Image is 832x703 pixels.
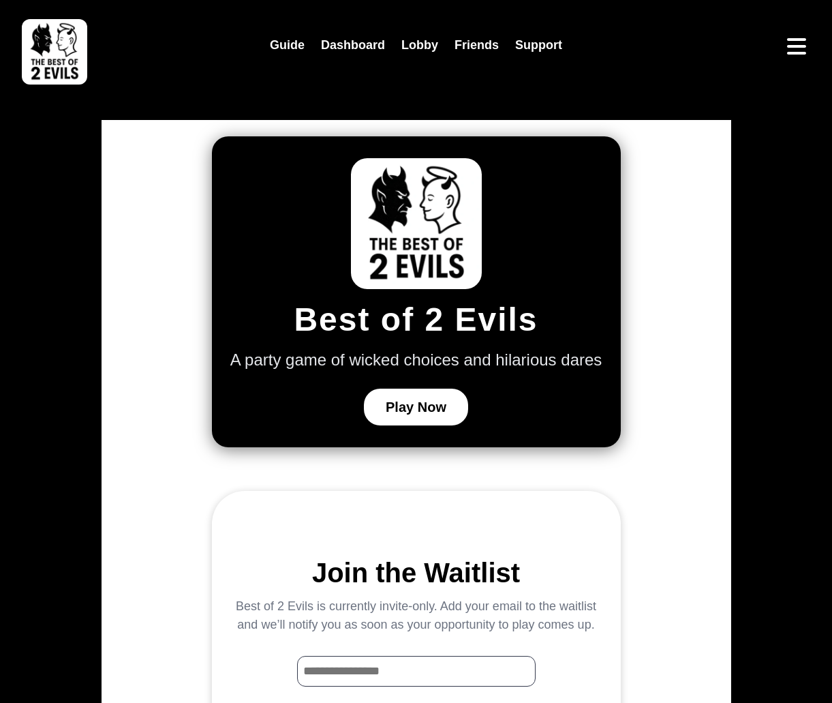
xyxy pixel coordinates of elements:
[446,31,507,60] a: Friends
[262,31,313,60] a: Guide
[351,158,482,289] img: Best of 2 Evils Logo
[312,556,520,589] h2: Join the Waitlist
[230,348,602,372] p: A party game of wicked choices and hilarious dares
[313,31,393,60] a: Dashboard
[507,31,570,60] a: Support
[234,597,599,634] p: Best of 2 Evils is currently invite-only. Add your email to the waitlist and we’ll notify you as ...
[393,31,446,60] a: Lobby
[294,300,538,340] h1: Best of 2 Evils
[783,33,810,60] button: Open menu
[22,19,87,85] img: best of 2 evils logo
[297,656,536,687] input: Waitlist Email Input
[364,389,468,425] button: Play Now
